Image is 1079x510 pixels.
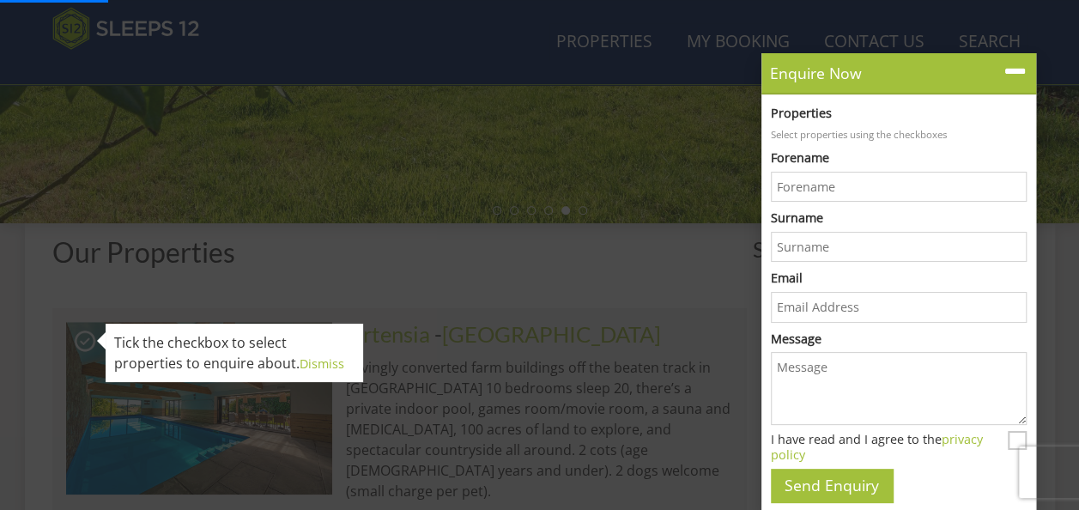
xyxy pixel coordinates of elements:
img: Sleeps 12 [52,7,200,50]
input: Surname [771,232,1027,263]
label: Email [771,269,1027,288]
label: I have read and I agree to the [771,432,1002,462]
h1: Our Properties [52,237,746,267]
p: Lovingly converted farm buildings off the beaten track in [GEOGRAPHIC_DATA] 10 bedrooms sleep 20,... [346,357,732,501]
a: Ortensia [346,321,430,347]
label: Forename [771,149,1027,167]
p: Enquire Now [770,62,1027,84]
a: Contact Us [817,23,931,62]
img: wylder-somerset-large-luxury-holiday-home-sleeps-10.original.jpg [66,322,332,494]
a: Properties [549,23,659,62]
a: [GEOGRAPHIC_DATA] [442,321,661,347]
iframe: Customer reviews powered by Trustpilot [44,60,224,75]
span: - [434,321,661,347]
input: Email Address [771,292,1027,323]
p: Select properties using the checkboxes [771,127,1027,142]
label: Properties [771,104,1027,123]
label: Message [771,330,1027,349]
span: Search [753,237,1027,261]
a: privacy policy [771,431,983,462]
label: Surname [771,209,1027,228]
button: Send Enquiry [771,469,893,502]
a: My Booking [680,23,797,62]
a: Search [952,23,1027,62]
input: Forename [771,172,1027,203]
